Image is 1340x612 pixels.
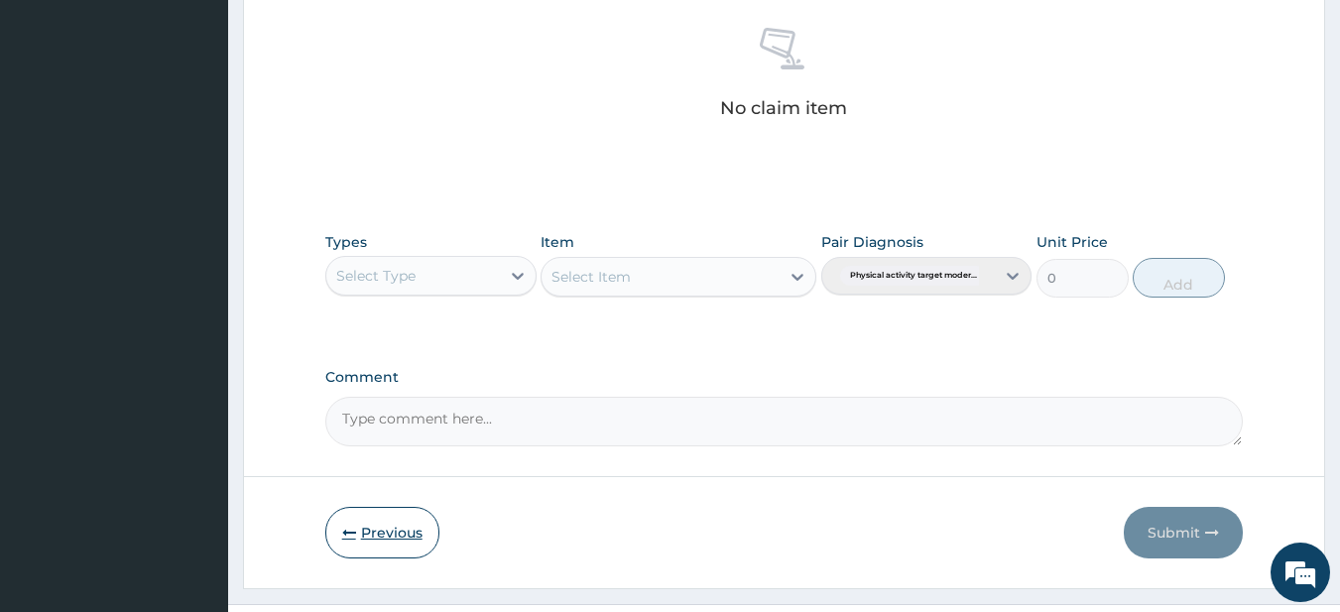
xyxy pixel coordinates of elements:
label: Pair Diagnosis [821,232,923,252]
label: Types [325,234,367,251]
button: Previous [325,507,439,558]
label: Item [541,232,574,252]
label: Comment [325,369,1244,386]
label: Unit Price [1036,232,1108,252]
p: No claim item [720,98,847,118]
div: Select Type [336,266,416,286]
button: Add [1133,258,1225,298]
div: Chat with us now [103,111,333,137]
div: Minimize live chat window [325,10,373,58]
textarea: Type your message and hit 'Enter' [10,404,378,473]
button: Submit [1124,507,1243,558]
img: d_794563401_company_1708531726252_794563401 [37,99,80,149]
span: We're online! [115,181,274,381]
